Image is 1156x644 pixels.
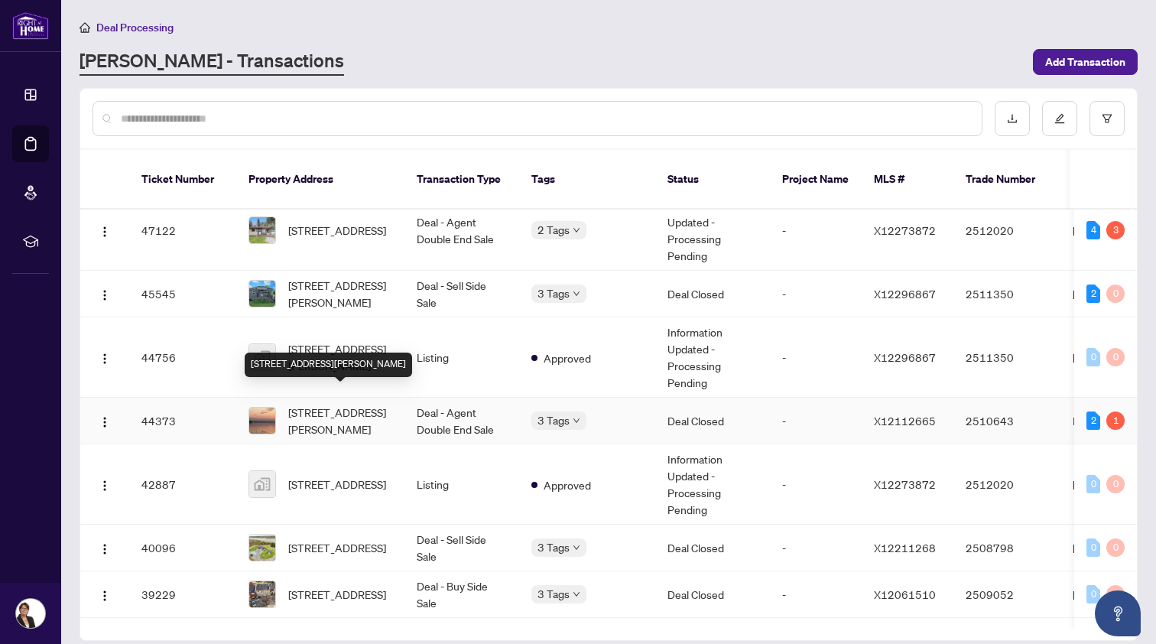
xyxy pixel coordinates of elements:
button: Open asap [1095,590,1141,636]
span: 2 Tags [537,221,570,239]
td: 2508798 [953,525,1060,571]
div: 1 [1106,411,1125,430]
td: 47122 [129,190,236,271]
img: logo [12,11,49,40]
button: Logo [93,472,117,496]
th: Trade Number [953,150,1060,210]
td: 2512020 [953,190,1060,271]
td: 2511350 [953,317,1060,398]
td: 39229 [129,571,236,618]
img: thumbnail-img [249,581,275,607]
span: [STREET_ADDRESS][PERSON_NAME] [288,277,392,311]
div: [STREET_ADDRESS][PERSON_NAME] [245,353,412,377]
span: X12273872 [874,223,936,237]
td: 2510643 [953,398,1060,444]
td: - [770,525,862,571]
td: Deal - Sell Side Sale [404,525,519,571]
th: MLS # [862,150,953,210]
button: Logo [93,535,117,560]
span: Add Transaction [1045,50,1125,74]
th: Transaction Type [404,150,519,210]
th: Property Address [236,150,404,210]
span: down [573,417,580,424]
span: [STREET_ADDRESS][PERSON_NAME] [288,404,392,437]
span: X12273872 [874,477,936,491]
td: Deal Closed [655,398,770,444]
td: - [770,271,862,317]
img: thumbnail-img [249,408,275,434]
span: home [80,22,90,33]
td: Deal Closed [655,271,770,317]
img: thumbnail-img [249,217,275,243]
span: 3 Tags [537,585,570,603]
div: 0 [1086,538,1100,557]
span: 3 Tags [537,285,570,302]
td: Deal - Agent Double End Sale [404,190,519,271]
td: Deal - Sell Side Sale [404,271,519,317]
div: 0 [1106,348,1125,366]
button: Add Transaction [1033,49,1138,75]
td: Listing [404,444,519,525]
td: 45545 [129,271,236,317]
img: Logo [99,226,111,238]
img: thumbnail-img [249,344,275,370]
span: down [573,544,580,551]
th: Project Name [770,150,862,210]
button: edit [1042,101,1077,136]
img: Profile Icon [16,599,45,628]
div: 2 [1086,411,1100,430]
td: 2509052 [953,571,1060,618]
span: filter [1102,113,1112,124]
button: download [995,101,1030,136]
span: [STREET_ADDRESS] [288,586,386,603]
th: Status [655,150,770,210]
span: X12112665 [874,414,936,428]
a: [PERSON_NAME] - Transactions [80,48,344,76]
td: 2512020 [953,444,1060,525]
td: - [770,190,862,271]
img: Logo [99,480,111,492]
span: [STREET_ADDRESS] [288,476,386,493]
span: edit [1054,113,1065,124]
td: Information Updated - Processing Pending [655,317,770,398]
td: Deal Closed [655,571,770,618]
td: Information Updated - Processing Pending [655,444,770,525]
td: 44373 [129,398,236,444]
span: 3 Tags [537,411,570,429]
span: X12061510 [874,587,936,601]
img: Logo [99,353,111,365]
img: thumbnail-img [249,471,275,497]
img: Logo [99,289,111,301]
td: 2511350 [953,271,1060,317]
div: 3 [1106,221,1125,239]
td: - [770,571,862,618]
span: down [573,590,580,598]
div: 0 [1086,585,1100,603]
span: download [1007,113,1018,124]
span: [STREET_ADDRESS] [288,222,386,239]
div: 0 [1106,285,1125,303]
td: - [770,398,862,444]
td: Information Updated - Processing Pending [655,190,770,271]
button: Logo [93,408,117,433]
div: 0 [1086,475,1100,493]
div: 2 [1086,285,1100,303]
img: Logo [99,590,111,602]
button: Logo [93,218,117,242]
td: Deal - Agent Double End Sale [404,398,519,444]
td: Listing [404,317,519,398]
div: 0 [1106,585,1125,603]
span: Approved [544,350,591,366]
td: Deal Closed [655,525,770,571]
span: [STREET_ADDRESS][PERSON_NAME] [288,340,392,374]
button: Logo [93,582,117,607]
span: 3 Tags [537,538,570,556]
span: X12296867 [874,350,936,364]
td: - [770,444,862,525]
th: Tags [519,150,655,210]
td: 42887 [129,444,236,525]
img: thumbnail-img [249,281,275,307]
div: 0 [1086,348,1100,366]
div: 4 [1086,221,1100,239]
span: Deal Processing [96,21,174,34]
